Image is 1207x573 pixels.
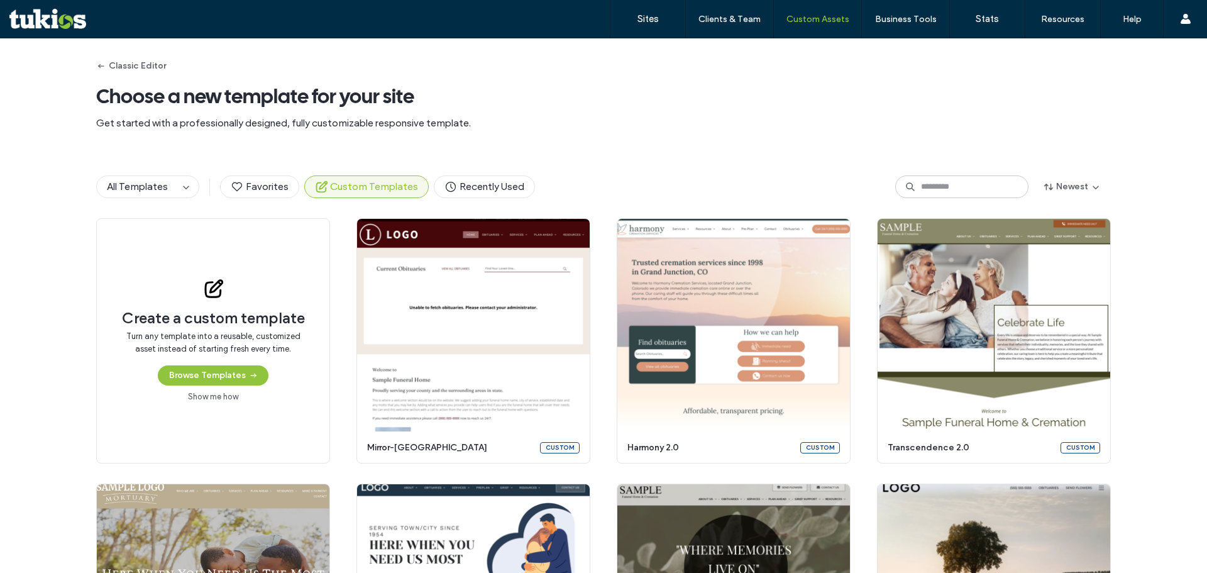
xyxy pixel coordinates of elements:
[888,442,1053,454] span: transcendence 2.0
[96,116,1111,130] span: Get started with a professionally designed, fully customizable responsive template.
[540,442,580,453] div: Custom
[231,180,289,194] span: Favorites
[1033,177,1111,197] button: Newest
[28,9,54,20] span: Help
[220,175,299,198] button: Favorites
[158,365,268,386] button: Browse Templates
[786,14,849,25] label: Custom Assets
[627,442,793,454] span: harmony 2.0
[315,180,418,194] span: Custom Templates
[122,330,304,355] span: Turn any template into a reusable, customized asset instead of starting fresh every time.
[698,14,761,25] label: Clients & Team
[976,13,999,25] label: Stats
[96,84,1111,109] span: Choose a new template for your site
[97,176,179,197] button: All Templates
[444,180,524,194] span: Recently Used
[107,181,168,192] span: All Templates
[122,309,305,328] span: Create a custom template
[637,13,659,25] label: Sites
[96,56,166,76] button: Classic Editor
[304,175,429,198] button: Custom Templates
[434,175,535,198] button: Recently Used
[1061,442,1100,453] div: Custom
[1123,14,1142,25] label: Help
[1041,14,1084,25] label: Resources
[188,391,238,403] a: Show me how
[875,14,937,25] label: Business Tools
[367,442,532,454] span: mirror-[GEOGRAPHIC_DATA]
[800,442,840,453] div: Custom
